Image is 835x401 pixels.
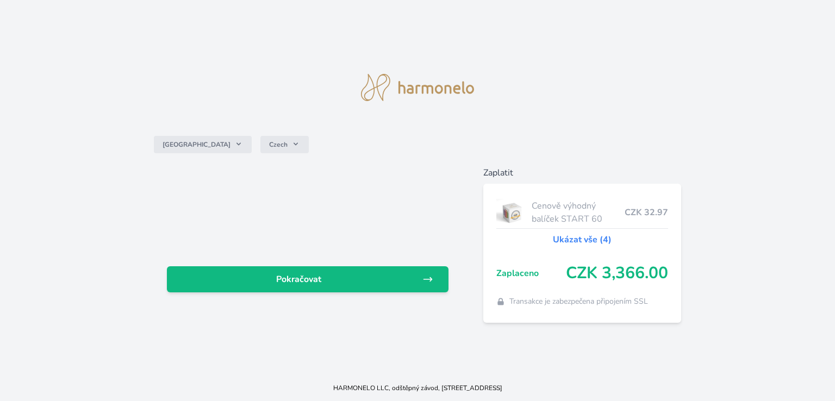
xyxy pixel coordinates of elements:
[176,273,422,286] span: Pokračovat
[509,296,648,307] span: Transakce je zabezpečena připojením SSL
[496,199,527,226] img: start.jpg
[566,264,668,283] span: CZK 3,366.00
[361,74,474,101] img: logo.svg
[260,136,309,153] button: Czech
[496,267,566,280] span: Zaplaceno
[532,199,625,225] span: Cenově výhodný balíček START 60
[154,136,252,153] button: [GEOGRAPHIC_DATA]
[269,140,288,149] span: Czech
[483,166,681,179] h6: Zaplatit
[625,206,668,219] span: CZK 32.97
[163,140,230,149] span: [GEOGRAPHIC_DATA]
[553,233,612,246] a: Ukázat vše (4)
[167,266,448,292] a: Pokračovat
